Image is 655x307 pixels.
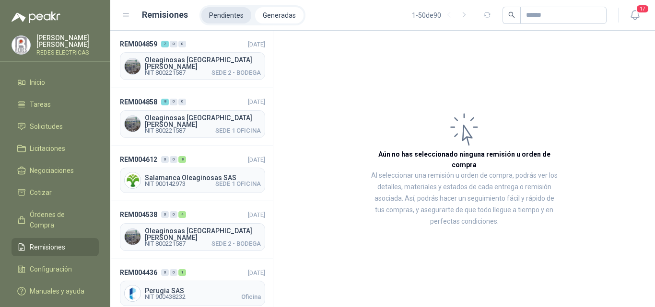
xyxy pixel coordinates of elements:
[145,241,186,247] span: NIT 800221587
[12,139,99,158] a: Licitaciones
[636,4,649,13] span: 17
[412,8,472,23] div: 1 - 50 de 90
[178,99,186,105] div: 0
[145,70,186,76] span: NIT 800221587
[120,39,157,49] span: REM004859
[161,269,169,276] div: 0
[30,242,65,252] span: Remisiones
[30,99,51,110] span: Tareas
[12,161,99,180] a: Negociaciones
[110,31,273,88] a: REM004859700[DATE] Company LogoOleaginosas [GEOGRAPHIC_DATA][PERSON_NAME]NIT 800221587SEDE 2 - BO...
[120,267,157,278] span: REM004436
[30,121,63,132] span: Solicitudes
[125,285,140,301] img: Company Logo
[145,287,261,294] span: Perugia SAS
[30,264,72,274] span: Configuración
[161,99,169,105] div: 8
[30,286,84,296] span: Manuales y ayuda
[12,260,99,278] a: Configuración
[145,128,186,134] span: NIT 800221587
[110,88,273,146] a: REM004858800[DATE] Company LogoOleaginosas [GEOGRAPHIC_DATA][PERSON_NAME]NIT 800221587SEDE 1 OFICINA
[145,114,261,128] span: Oleaginosas [GEOGRAPHIC_DATA][PERSON_NAME]
[145,227,261,241] span: Oleaginosas [GEOGRAPHIC_DATA][PERSON_NAME]
[248,211,265,218] span: [DATE]
[211,70,261,76] span: SEDE 2 - BODEGA
[12,11,60,23] img: Logo peakr
[248,156,265,163] span: [DATE]
[178,41,186,47] div: 0
[125,58,140,74] img: Company Logo
[215,181,261,187] span: SEDE 1 OFICINA
[248,269,265,276] span: [DATE]
[36,34,99,48] p: [PERSON_NAME] [PERSON_NAME]
[161,211,169,218] div: 0
[30,77,45,88] span: Inicio
[12,36,30,54] img: Company Logo
[30,187,52,198] span: Cotizar
[201,7,251,23] a: Pendientes
[12,117,99,136] a: Solicitudes
[170,156,177,163] div: 0
[12,238,99,256] a: Remisiones
[142,8,188,22] h1: Remisiones
[215,128,261,134] span: SEDE 1 OFICINA
[170,99,177,105] div: 0
[145,57,261,70] span: Oleaginosas [GEOGRAPHIC_DATA][PERSON_NAME]
[125,229,140,245] img: Company Logo
[626,7,643,24] button: 17
[110,201,273,259] a: REM004538004[DATE] Company LogoOleaginosas [GEOGRAPHIC_DATA][PERSON_NAME]NIT 800221587SEDE 2 - BO...
[30,143,65,154] span: Licitaciones
[508,11,515,18] span: search
[125,116,140,132] img: Company Logo
[178,156,186,163] div: 8
[170,211,177,218] div: 0
[30,209,90,230] span: Órdenes de Compra
[12,205,99,234] a: Órdenes de Compra
[178,269,186,276] div: 1
[12,282,99,300] a: Manuales y ayuda
[241,294,261,300] span: Oficina
[211,241,261,247] span: SEDE 2 - BODEGA
[170,41,177,47] div: 0
[145,174,261,181] span: Salamanca Oleaginosas SAS
[145,294,186,300] span: NIT 900438232
[110,146,273,201] a: REM004612008[DATE] Company LogoSalamanca Oleaginosas SASNIT 900142973SEDE 1 OFICINA
[255,7,304,23] a: Generadas
[170,269,177,276] div: 0
[248,98,265,105] span: [DATE]
[178,211,186,218] div: 4
[125,172,140,188] img: Company Logo
[120,97,157,107] span: REM004858
[369,170,559,227] p: Al seleccionar una remisión u orden de compra, podrás ver los detalles, materiales y estados de c...
[12,73,99,91] a: Inicio
[30,165,74,176] span: Negociaciones
[120,154,157,165] span: REM004612
[36,50,99,56] p: REDES ELECTRICAS
[12,183,99,202] a: Cotizar
[145,181,186,187] span: NIT 900142973
[248,41,265,48] span: [DATE]
[369,149,559,170] h3: Aún no has seleccionado ninguna remisión u orden de compra
[161,41,169,47] div: 7
[12,95,99,114] a: Tareas
[161,156,169,163] div: 0
[120,209,157,220] span: REM004538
